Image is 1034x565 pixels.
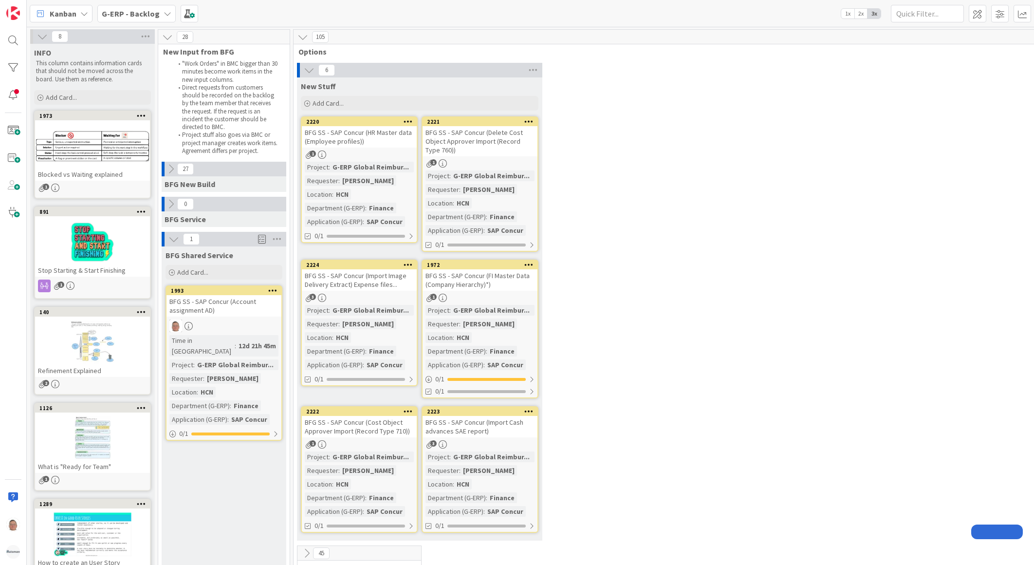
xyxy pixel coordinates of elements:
[35,500,150,508] div: 1289
[305,479,332,490] div: Location
[169,373,203,384] div: Requester
[171,287,281,294] div: 1993
[169,414,227,425] div: Application (G-ERP)
[169,387,197,397] div: Location
[451,170,532,181] div: G-ERP Global Reimbur...
[305,203,365,213] div: Department (G-ERP)
[35,404,150,413] div: 1126
[314,231,324,241] span: 0/1
[169,359,193,370] div: Project
[35,207,150,216] div: 891
[198,387,216,397] div: HCN
[236,340,278,351] div: 12d 21h 45m
[305,305,329,316] div: Project
[173,60,278,84] li: "Work Orders" in BMC bigger than 30 minutes become work items in the new input columns.
[305,346,365,357] div: Department (G-ERP)
[305,492,365,503] div: Department (G-ERP)
[35,264,150,277] div: Stop Starting & Start Finishing
[102,9,160,19] b: G-ERP - Backlog
[427,408,537,415] div: 2223
[340,319,396,329] div: [PERSON_NAME]
[367,203,396,213] div: Finance
[363,506,364,517] span: :
[425,346,486,357] div: Department (G-ERP)
[338,319,340,329] span: :
[39,113,150,119] div: 1973
[204,373,261,384] div: [PERSON_NAME]
[35,308,150,317] div: 140
[367,346,396,357] div: Finance
[461,465,517,476] div: [PERSON_NAME]
[177,31,193,43] span: 28
[330,305,411,316] div: G-ERP Global Reimbur...
[454,479,472,490] div: HCN
[367,492,396,503] div: Finance
[305,506,363,517] div: Application (G-ERP)
[425,506,483,517] div: Application (G-ERP)
[177,268,208,277] span: Add Card...
[425,465,459,476] div: Requester
[430,294,437,300] span: 1
[423,407,537,416] div: 2223
[459,184,461,195] span: :
[330,162,411,172] div: G-ERP Global Reimbur...
[313,99,344,108] span: Add Card...
[423,261,537,291] div: 1972BFG SS - SAP Concur (FI Master Data (Company Hierarchy)*)
[301,81,336,91] span: New Stuff
[453,198,454,208] span: :
[425,452,449,462] div: Project
[423,269,537,291] div: BFG SS - SAP Concur (FI Master Data (Company Hierarchy)*)
[338,465,340,476] span: :
[312,31,329,43] span: 105
[425,225,483,236] div: Application (G-ERP)
[166,286,281,317] div: 1993BFG SS - SAP Concur (Account assignment AD)
[483,359,485,370] span: :
[203,373,204,384] span: :
[313,547,330,559] span: 45
[430,440,437,447] span: 3
[454,332,472,343] div: HCN
[333,332,351,343] div: HCN
[486,346,487,357] span: :
[425,479,453,490] div: Location
[427,262,537,268] div: 1972
[435,386,444,396] span: 0/1
[485,225,526,236] div: SAP Concur
[165,179,215,189] span: BFG New Build
[340,175,396,186] div: [PERSON_NAME]
[425,211,486,222] div: Department (G-ERP)
[169,335,235,357] div: Time in [GEOGRAPHIC_DATA]
[227,414,229,425] span: :
[423,416,537,437] div: BFG SS - SAP Concur (Import Cash advances SAE report)
[435,240,444,250] span: 0/1
[332,479,333,490] span: :
[302,117,417,126] div: 2220
[302,117,417,148] div: 2220BFG SS - SAP Concur (HR Master data (Employee profiles))
[425,319,459,329] div: Requester
[305,452,329,462] div: Project
[427,118,537,125] div: 2221
[306,118,417,125] div: 2220
[305,175,338,186] div: Requester
[425,359,483,370] div: Application (G-ERP)
[487,211,517,222] div: Finance
[39,208,150,215] div: 891
[193,359,195,370] span: :
[365,492,367,503] span: :
[483,225,485,236] span: :
[425,184,459,195] div: Requester
[231,400,261,411] div: Finance
[169,400,230,411] div: Department (G-ERP)
[163,47,277,56] span: New Input from BFG
[487,346,517,357] div: Finance
[305,359,363,370] div: Application (G-ERP)
[435,374,444,384] span: 0 / 1
[302,407,417,416] div: 2222
[423,407,537,437] div: 2223BFG SS - SAP Concur (Import Cash advances SAE report)
[302,126,417,148] div: BFG SS - SAP Concur (HR Master data (Employee profiles))
[453,332,454,343] span: :
[425,332,453,343] div: Location
[35,460,150,473] div: What is "Ready for Team"
[364,506,405,517] div: SAP Concur
[451,305,532,316] div: G-ERP Global Reimbur...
